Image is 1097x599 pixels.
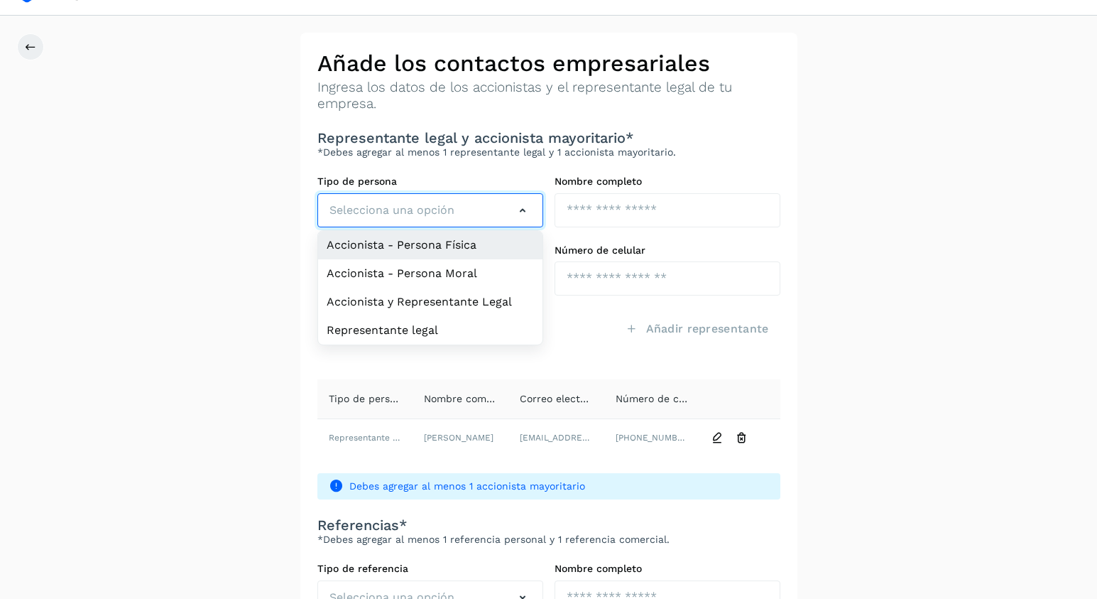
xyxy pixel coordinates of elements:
[616,393,706,404] span: Número de celular
[555,244,780,257] label: Número de celular
[349,479,769,494] span: Debes agregar al menos 1 accionista mayoritario
[318,231,542,259] li: Accionista - Persona Física
[329,393,408,404] span: Tipo de persona
[555,176,780,188] label: Nombre completo
[318,288,542,316] li: Accionista y Representante Legal
[317,563,543,575] label: Tipo de referencia
[317,80,780,112] p: Ingresa los datos de los accionistas y el representante legal de tu empresa.
[555,563,780,575] label: Nombre completo
[317,50,780,77] h2: Añade los contactos empresariales
[604,419,700,456] td: [PHONE_NUMBER]
[329,433,415,443] span: Representante Legal
[317,129,780,146] h3: Representante legal y accionista mayoritario*
[614,313,780,345] button: Añadir representante
[329,202,454,219] span: Selecciona una opción
[318,259,542,288] li: Accionista - Persona Moral
[424,393,511,404] span: Nombre completo
[520,393,611,404] span: Correo electrónico
[317,534,780,546] p: *Debes agregar al menos 1 referencia personal y 1 referencia comercial.
[317,176,543,188] label: Tipo de persona
[646,321,769,337] span: Añadir representante
[318,316,542,345] li: Representante legal
[508,419,604,456] td: [EMAIL_ADDRESS][DOMAIN_NAME]
[413,419,508,456] td: [PERSON_NAME]
[317,146,780,158] p: *Debes agregar al menos 1 representante legal y 1 accionista mayoritario.
[317,517,780,534] h3: Referencias*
